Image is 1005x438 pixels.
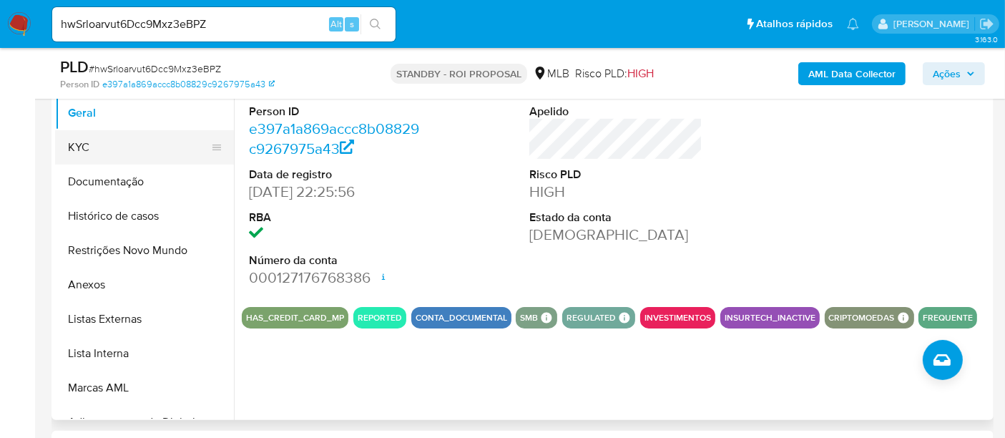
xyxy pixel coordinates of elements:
[627,65,654,82] span: HIGH
[391,64,527,84] p: STANDBY - ROI PROPOSAL
[847,18,859,30] a: Notificações
[55,268,234,302] button: Anexos
[529,210,702,225] dt: Estado da conta
[55,96,234,130] button: Geral
[808,62,896,85] b: AML Data Collector
[975,34,998,45] span: 3.163.0
[55,302,234,336] button: Listas Externas
[529,225,702,245] dd: [DEMOGRAPHIC_DATA]
[575,66,654,82] span: Risco PLD:
[55,130,222,165] button: KYC
[249,253,422,268] dt: Número da conta
[52,15,396,34] input: Pesquise usuários ou casos...
[249,182,422,202] dd: [DATE] 22:25:56
[350,17,354,31] span: s
[89,62,221,76] span: # hwSrloarvut6Dcc9Mxz3eBPZ
[979,16,994,31] a: Sair
[249,268,422,288] dd: 000127176768386
[893,17,974,31] p: erico.trevizan@mercadopago.com.br
[529,104,702,120] dt: Apelido
[102,78,275,91] a: e397a1a869accc8b08829c9267975a43
[249,118,419,159] a: e397a1a869accc8b08829c9267975a43
[55,233,234,268] button: Restrições Novo Mundo
[55,336,234,371] button: Lista Interna
[361,14,390,34] button: search-icon
[55,199,234,233] button: Histórico de casos
[60,55,89,78] b: PLD
[798,62,906,85] button: AML Data Collector
[529,182,702,202] dd: HIGH
[533,66,569,82] div: MLB
[330,17,342,31] span: Alt
[249,167,422,182] dt: Data de registro
[55,165,234,199] button: Documentação
[923,62,985,85] button: Ações
[249,210,422,225] dt: RBA
[55,371,234,405] button: Marcas AML
[756,16,833,31] span: Atalhos rápidos
[933,62,961,85] span: Ações
[529,167,702,182] dt: Risco PLD
[249,104,422,120] dt: Person ID
[60,78,99,91] b: Person ID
